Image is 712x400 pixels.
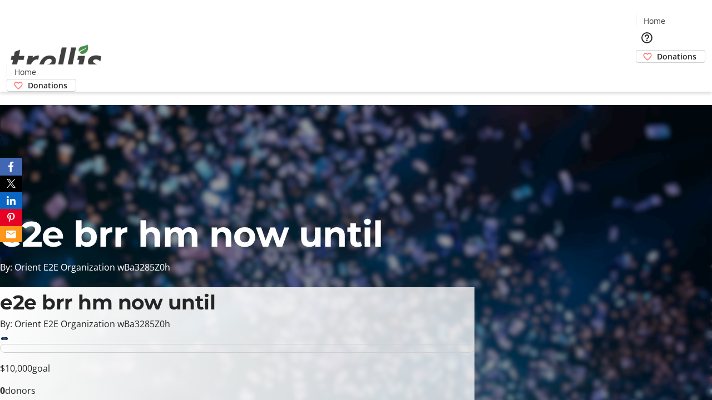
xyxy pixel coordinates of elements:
a: Donations [636,50,705,63]
span: Donations [657,51,696,62]
a: Donations [7,79,76,92]
button: Cart [636,63,658,85]
a: Home [636,15,672,27]
button: Help [636,27,658,49]
img: Orient E2E Organization wBa3285Z0h's Logo [7,32,106,88]
span: Home [14,66,36,78]
span: Donations [28,79,67,91]
a: Home [7,66,43,78]
span: Home [644,15,665,27]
